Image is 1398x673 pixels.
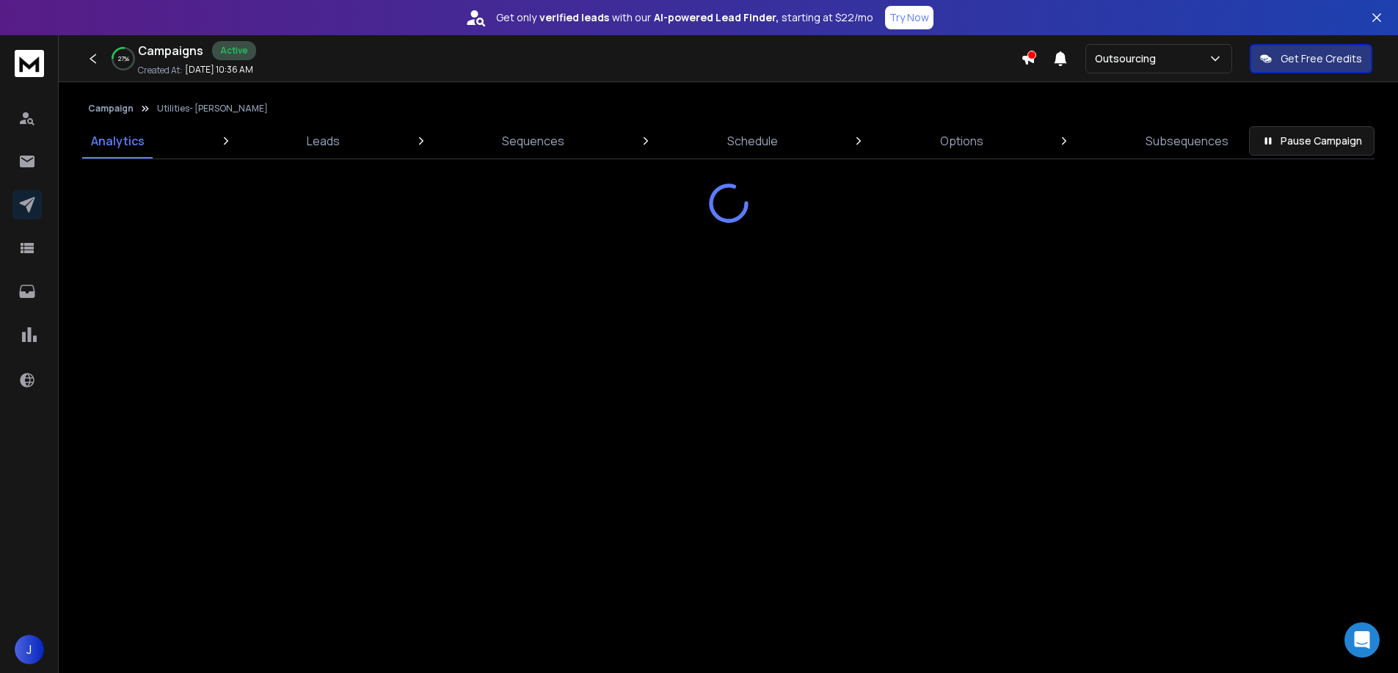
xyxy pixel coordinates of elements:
[496,10,873,25] p: Get only with our starting at $22/mo
[212,41,256,60] div: Active
[185,64,253,76] p: [DATE] 10:36 AM
[118,54,129,63] p: 27 %
[15,635,44,664] button: J
[82,123,153,159] a: Analytics
[298,123,349,159] a: Leads
[138,42,203,59] h1: Campaigns
[1137,123,1237,159] a: Subsequences
[539,10,609,25] strong: verified leads
[493,123,573,159] a: Sequences
[940,132,983,150] p: Options
[727,132,778,150] p: Schedule
[654,10,779,25] strong: AI-powered Lead Finder,
[1249,126,1375,156] button: Pause Campaign
[1146,132,1228,150] p: Subsequences
[502,132,564,150] p: Sequences
[885,6,933,29] button: Try Now
[88,103,134,114] button: Campaign
[718,123,787,159] a: Schedule
[1095,51,1162,66] p: Outsourcing
[931,123,992,159] a: Options
[1344,622,1380,658] div: Open Intercom Messenger
[889,10,929,25] p: Try Now
[91,132,145,150] p: Analytics
[138,65,182,76] p: Created At:
[157,103,268,114] p: Utilities- [PERSON_NAME]
[1281,51,1362,66] p: Get Free Credits
[307,132,340,150] p: Leads
[15,50,44,77] img: logo
[1250,44,1372,73] button: Get Free Credits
